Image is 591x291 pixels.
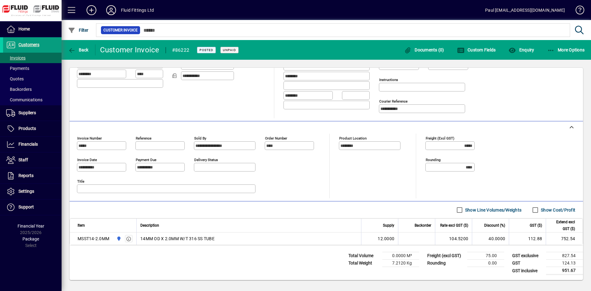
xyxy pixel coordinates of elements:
[121,5,154,15] div: Fluid Fittings Ltd
[546,232,583,245] td: 752.54
[550,219,575,232] span: Extend excl GST ($)
[457,47,496,52] span: Custom Fields
[265,136,287,140] mat-label: Order number
[77,136,102,140] mat-label: Invoice number
[77,158,97,162] mat-label: Invoice date
[509,252,546,260] td: GST exclusive
[62,44,95,55] app-page-header-button: Back
[339,136,367,140] mat-label: Product location
[77,179,84,184] mat-label: Title
[383,222,394,229] span: Supply
[172,45,190,55] div: #86222
[509,260,546,267] td: GST
[426,136,454,140] mat-label: Freight (excl GST)
[467,260,504,267] td: 0.00
[6,66,29,71] span: Payments
[467,252,504,260] td: 75.00
[3,84,62,95] a: Backorders
[18,142,38,147] span: Financials
[3,74,62,84] a: Quotes
[18,110,36,115] span: Suppliers
[379,78,398,82] mat-label: Instructions
[3,22,62,37] a: Home
[6,76,24,81] span: Quotes
[66,25,90,36] button: Filter
[18,26,30,31] span: Home
[403,44,446,55] button: Documents (0)
[199,48,213,52] span: Posted
[18,173,34,178] span: Reports
[194,136,206,140] mat-label: Sold by
[82,5,101,16] button: Add
[546,252,583,260] td: 827.54
[136,158,156,162] mat-label: Payment due
[3,152,62,168] a: Staff
[404,47,444,52] span: Documents (0)
[68,47,89,52] span: Back
[66,44,90,55] button: Back
[546,44,586,55] button: More Options
[3,53,62,63] a: Invoices
[485,5,565,15] div: Paul [EMAIL_ADDRESS][DOMAIN_NAME]
[3,168,62,184] a: Reports
[136,136,151,140] mat-label: Reference
[546,260,583,267] td: 124.13
[3,200,62,215] a: Support
[424,252,467,260] td: Freight (excl GST)
[540,207,575,213] label: Show Cost/Profit
[382,252,419,260] td: 0.0000 M³
[546,267,583,275] td: 951.67
[100,45,159,55] div: Customer Invoice
[509,232,546,245] td: 112.88
[101,5,121,16] button: Profile
[440,222,468,229] span: Rate excl GST ($)
[194,158,218,162] mat-label: Delivery status
[18,224,44,228] span: Financial Year
[3,137,62,152] a: Financials
[530,222,542,229] span: GST ($)
[439,236,468,242] div: 104.5200
[345,252,382,260] td: Total Volume
[68,28,89,33] span: Filter
[456,44,497,55] button: Custom Fields
[424,260,467,267] td: Rounding
[22,236,39,241] span: Package
[140,236,215,242] span: 14MM OD X 2.0MM W/T 316 SS TUBE
[18,189,34,194] span: Settings
[18,42,39,47] span: Customers
[507,44,536,55] button: Enquiry
[6,97,42,102] span: Communications
[115,235,122,242] span: AUCKLAND
[464,207,521,213] label: Show Line Volumes/Weights
[3,95,62,105] a: Communications
[415,222,431,229] span: Backorder
[223,48,236,52] span: Unpaid
[78,236,109,242] div: MSST14-2.0MM
[382,260,419,267] td: 7.2120 Kg
[426,158,440,162] mat-label: Rounding
[509,267,546,275] td: GST inclusive
[547,47,585,52] span: More Options
[6,87,32,92] span: Backorders
[18,204,34,209] span: Support
[3,105,62,121] a: Suppliers
[103,27,138,33] span: Customer Invoice
[3,63,62,74] a: Payments
[379,99,408,103] mat-label: Courier Reference
[378,236,394,242] span: 12.0000
[6,55,26,60] span: Invoices
[78,222,85,229] span: Item
[509,47,534,52] span: Enquiry
[18,126,36,131] span: Products
[18,157,28,162] span: Staff
[472,232,509,245] td: 40.0000
[140,222,159,229] span: Description
[345,260,382,267] td: Total Weight
[571,1,583,21] a: Knowledge Base
[3,121,62,136] a: Products
[484,222,505,229] span: Discount (%)
[3,184,62,199] a: Settings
